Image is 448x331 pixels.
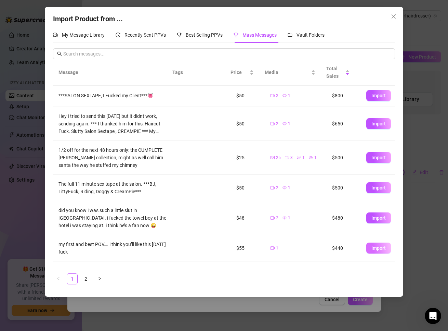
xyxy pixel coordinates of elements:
[271,186,275,190] span: video-camera
[271,246,275,250] span: video-camera
[321,59,355,86] th: Total Sales
[371,215,386,221] span: Import
[314,155,317,161] span: 1
[231,107,265,141] td: $50
[288,121,290,127] span: 1
[53,33,58,37] span: comment
[58,146,167,169] div: 1/2 off for the next 48 hours only: the CUMPLETE [PERSON_NAME] collection, might as well call him...
[186,32,223,38] span: Best Selling PPVs
[231,235,265,261] td: $55
[225,59,259,86] th: Price
[63,50,391,58] input: Search messages...
[391,14,396,19] span: close
[81,274,91,284] a: 2
[94,273,105,284] li: Next Page
[97,277,102,281] span: right
[371,155,386,160] span: Import
[276,155,281,161] span: 25
[231,261,265,295] td: $59
[288,185,290,191] span: 1
[58,267,167,290] div: 📣 NEW SEX TAPE 📣 15 minutes of HOT, SLUTTY sex in all your favorite angles. Watch me ride it, get...
[276,93,278,99] span: 2
[366,118,391,129] button: Import
[282,186,287,190] span: eye
[327,261,361,295] td: $413
[80,273,91,284] li: 2
[366,90,391,101] button: Import
[230,69,248,76] span: Price
[276,121,278,127] span: 2
[62,32,105,38] span: My Message Library
[94,273,105,284] button: right
[366,243,391,254] button: Import
[285,156,289,160] span: video-camera
[288,93,290,99] span: 1
[271,122,275,126] span: video-camera
[177,33,182,37] span: trophy
[371,93,386,98] span: Import
[327,201,361,235] td: $480
[302,155,305,161] span: 1
[366,152,391,163] button: Import
[371,121,386,126] span: Import
[57,51,62,56] span: search
[297,32,325,38] span: Vault Folders
[282,94,287,98] span: eye
[366,182,391,193] button: Import
[388,11,399,22] button: Close
[259,59,321,86] th: Media
[231,141,265,175] td: $25
[53,273,64,284] button: left
[327,85,361,107] td: $800
[53,273,64,284] li: Previous Page
[288,33,292,37] span: folder
[234,33,238,37] span: trophy
[276,215,278,221] span: 2
[327,175,361,201] td: $500
[67,274,77,284] a: 1
[371,185,386,191] span: Import
[56,277,61,281] span: left
[282,122,287,126] span: eye
[371,245,386,251] span: Import
[265,69,310,76] span: Media
[116,33,120,37] span: history
[276,245,278,252] span: 1
[290,155,293,161] span: 3
[67,273,78,284] li: 1
[327,107,361,141] td: $650
[297,156,301,160] span: gif
[366,212,391,223] button: Import
[53,59,167,86] th: Message
[53,15,123,23] span: Import Product from ...
[58,180,167,195] div: The full 11 minute sex tape at the salon. ***BJ, TittyFuck, Riding, Doggy & CreamPie***
[231,85,265,107] td: $50
[271,156,275,160] span: picture
[58,207,167,229] div: did you know i was such a little slut in [GEOGRAPHIC_DATA]. i fucked the towel boy at the hotel i...
[271,94,275,98] span: video-camera
[282,216,287,220] span: eye
[58,92,167,99] div: ***SALON SEXTAPE, I Fucked my Client***👅
[124,32,166,38] span: Recently Sent PPVs
[276,185,278,191] span: 2
[58,112,167,135] div: Hey I tried to send this [DATE] but it didnt work, sending again. *** I thanked him for this, Hai...
[309,156,313,160] span: eye
[58,241,167,256] div: my first and best POV…. i think you’ll like this [DATE] fuck
[327,235,361,261] td: $440
[231,175,265,201] td: $50
[231,201,265,235] td: $48
[327,141,361,175] td: $500
[388,14,399,19] span: Close
[167,59,208,86] th: Tags
[288,215,290,221] span: 1
[326,65,344,80] span: Total Sales
[242,32,277,38] span: Mass Messages
[271,216,275,220] span: video-camera
[425,308,441,324] iframe: Intercom live chat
